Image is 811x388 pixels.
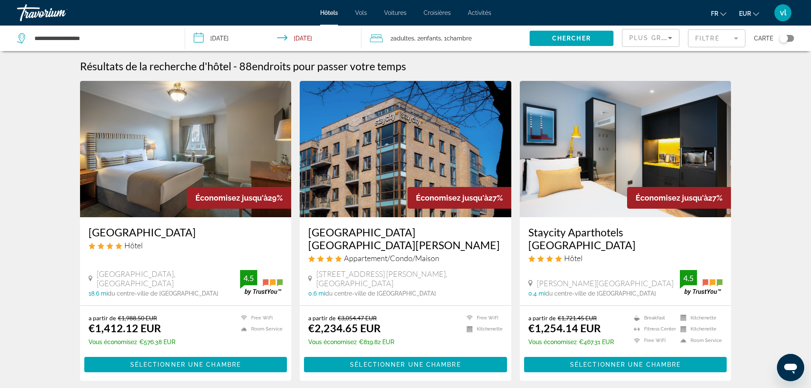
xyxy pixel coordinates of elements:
img: trustyou-badge.svg [680,270,722,295]
li: Kitchenette [676,314,722,322]
button: Chercher [530,31,613,46]
div: 4.5 [240,273,257,283]
a: Staycity Aparthotels [GEOGRAPHIC_DATA] [528,226,723,251]
li: Kitchenette [462,326,503,333]
li: Free WiFi [630,337,676,344]
div: 4 star Apartment [308,253,503,263]
a: Croisières [424,9,451,16]
span: Sélectionner une chambre [130,361,241,368]
span: , 2 [414,32,441,44]
div: 27% [407,187,511,209]
span: du centre-ville de [GEOGRAPHIC_DATA] [325,290,436,297]
span: Économisez jusqu'à [195,193,268,202]
button: User Menu [772,4,794,22]
del: €1,721.45 EUR [558,314,597,322]
span: fr [711,10,718,17]
button: Travelers: 2 adults, 2 children [361,26,530,51]
div: 27% [627,187,731,209]
span: 18.6 mi [89,290,108,297]
a: [GEOGRAPHIC_DATA] [GEOGRAPHIC_DATA][PERSON_NAME] [308,226,503,251]
a: Sélectionner une chambre [304,359,507,368]
span: [STREET_ADDRESS] [PERSON_NAME], [GEOGRAPHIC_DATA] [316,269,503,288]
img: Hotel image [80,81,292,217]
a: Hôtels [320,9,338,16]
span: 0.4 mi [528,290,545,297]
span: , 1 [441,32,472,44]
div: 4.5 [680,273,697,283]
iframe: Bouton de lancement de la fenêtre de messagerie [777,354,804,381]
span: [GEOGRAPHIC_DATA], [GEOGRAPHIC_DATA] [97,269,241,288]
span: [PERSON_NAME][GEOGRAPHIC_DATA] [537,279,673,288]
button: Change currency [739,7,759,20]
div: 29% [187,187,291,209]
span: vl [780,9,786,17]
span: - [233,60,237,72]
li: Room Service [676,337,722,344]
span: 2 [390,32,414,44]
span: EUR [739,10,751,17]
span: Vous économisez [308,339,357,345]
button: Check-in date: Oct 26, 2025 Check-out date: Nov 2, 2025 [185,26,362,51]
button: Change language [711,7,726,20]
del: €3,054.47 EUR [338,314,377,322]
a: Travorium [17,2,102,24]
span: Appartement/Condo/Maison [344,253,439,263]
span: Économisez jusqu'à [416,193,488,202]
span: Enfants [420,35,441,42]
span: Vous économisez [528,339,577,345]
li: Breakfast [630,314,676,322]
button: Toggle map [773,34,794,42]
a: Vols [355,9,367,16]
span: Plus grandes économies [629,34,731,41]
del: €1,988.50 EUR [118,314,157,322]
ins: €2,234.65 EUR [308,322,381,334]
span: du centre-ville de [GEOGRAPHIC_DATA] [108,290,218,297]
p: €819.82 EUR [308,339,394,345]
li: Room Service [237,326,283,333]
li: Fitness Center [630,326,676,333]
span: Vous économisez [89,339,137,345]
span: Chercher [552,35,591,42]
h1: Résultats de la recherche d'hôtel [80,60,231,72]
span: a partir de [528,314,556,322]
ins: €1,412.12 EUR [89,322,161,334]
a: Voitures [384,9,407,16]
span: Adultes [393,35,414,42]
span: 0.6 mi [308,290,325,297]
img: Hotel image [300,81,511,217]
p: €467.31 EUR [528,339,614,345]
div: 4 star Hotel [89,241,283,250]
span: Carte [754,32,773,44]
span: Économisez jusqu'à [636,193,708,202]
span: Sélectionner une chambre [350,361,461,368]
li: Kitchenette [676,326,722,333]
button: Sélectionner une chambre [304,357,507,372]
li: Free WiFi [462,314,503,322]
li: Free WiFi [237,314,283,322]
span: Hôtel [124,241,143,250]
a: [GEOGRAPHIC_DATA] [89,226,283,239]
span: a partir de [89,314,116,322]
span: Chambre [447,35,472,42]
a: Sélectionner une chambre [84,359,287,368]
span: du centre-ville de [GEOGRAPHIC_DATA] [545,290,656,297]
span: Hôtel [564,253,582,263]
button: Filter [688,29,745,48]
a: Activités [468,9,491,16]
p: €576.38 EUR [89,339,175,345]
button: Sélectionner une chambre [524,357,727,372]
h2: 88 [239,60,406,72]
ins: €1,254.14 EUR [528,322,601,334]
mat-select: Sort by [629,33,672,43]
span: endroits pour passer votre temps [252,60,406,72]
img: trustyou-badge.svg [240,270,283,295]
button: Sélectionner une chambre [84,357,287,372]
a: Hotel image [520,81,731,217]
span: Sélectionner une chambre [570,361,681,368]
